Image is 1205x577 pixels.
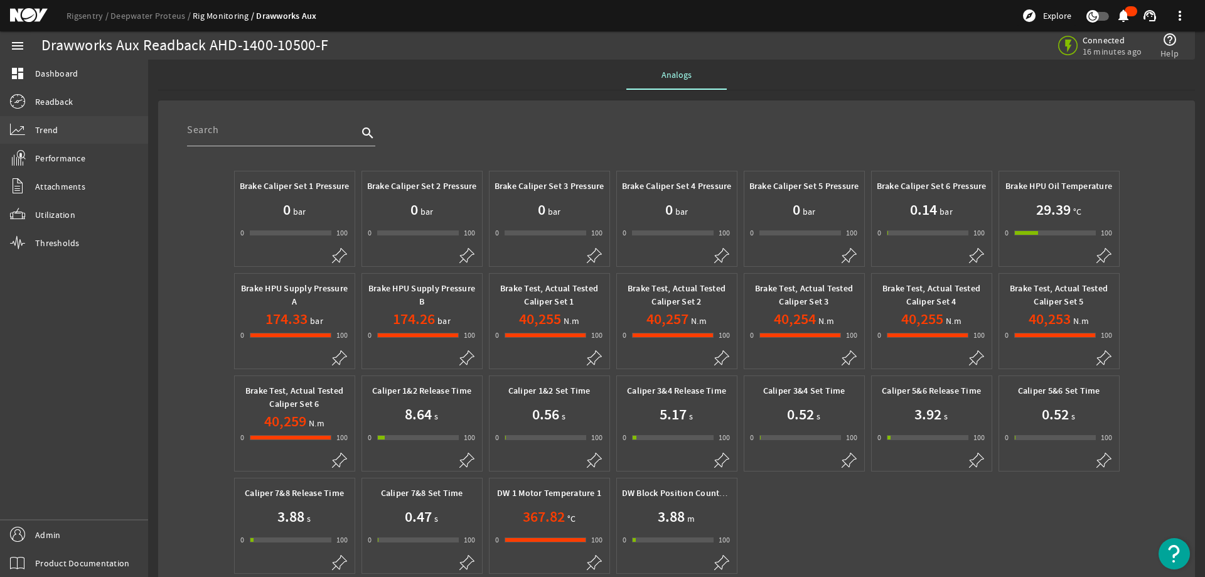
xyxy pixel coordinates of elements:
span: N.m [561,315,579,327]
h1: 40,255 [901,309,943,329]
div: 100 [719,534,731,546]
h1: 174.33 [265,309,308,329]
div: 0 [750,227,754,239]
div: 0 [495,431,499,444]
h1: 8.64 [405,404,432,424]
b: Brake Test, Actual Tested Caliper Set 2 [628,283,726,308]
div: 100 [1101,227,1113,239]
b: Caliper 3&4 Set Time [763,385,845,397]
span: Readback [35,95,73,108]
div: 0 [877,329,881,342]
i: search [360,126,375,141]
b: Brake Test, Actual Tested Caliper Set 1 [500,283,598,308]
input: Search [187,122,358,138]
div: 100 [973,431,985,444]
b: Brake Test, Actual Tested Caliper Set 3 [755,283,853,308]
span: Admin [35,529,60,541]
mat-icon: help_outline [1162,32,1177,47]
h1: 0.14 [910,200,937,220]
b: Brake Caliper Set 1 Pressure [240,180,350,192]
b: Brake Test, Actual Tested Caliper Set 4 [882,283,980,308]
button: Explore [1017,6,1076,26]
span: m [685,512,695,525]
span: bar [308,315,323,327]
b: Caliper 7&8 Release Time [245,487,344,499]
h1: 0 [283,200,291,220]
div: 0 [240,227,244,239]
div: 0 [750,431,754,444]
b: DW Block Position Counter Height Related to The True Floor Level [622,487,881,499]
div: 100 [973,329,985,342]
h1: 29.39 [1036,200,1071,220]
div: 100 [336,431,348,444]
h1: 0 [665,200,673,220]
b: Caliper 5&6 Set Time [1018,385,1100,397]
mat-icon: menu [10,38,25,53]
span: N.m [1071,315,1089,327]
span: s [1069,410,1075,423]
div: 100 [591,534,603,546]
div: 100 [591,431,603,444]
span: bar [673,205,688,218]
mat-icon: notifications [1116,8,1131,23]
h1: 40,255 [519,309,561,329]
div: 100 [846,329,858,342]
div: 0 [495,227,499,239]
div: 0 [623,431,626,444]
div: 0 [368,431,372,444]
h1: 40,259 [264,411,306,431]
span: s [432,410,438,423]
span: bar [418,205,434,218]
span: Connected [1083,35,1142,46]
div: 100 [973,227,985,239]
div: 100 [591,329,603,342]
div: 0 [240,431,244,444]
span: °C [1071,205,1082,218]
div: 0 [368,329,372,342]
h1: 0.56 [532,404,559,424]
div: 0 [623,227,626,239]
h1: 3.88 [277,507,304,527]
div: 100 [336,227,348,239]
span: s [559,410,565,423]
span: N.m [816,315,834,327]
span: N.m [306,417,324,429]
div: 100 [719,329,731,342]
div: 0 [368,534,372,546]
span: s [814,410,820,423]
mat-icon: support_agent [1142,8,1157,23]
button: Open Resource Center [1159,538,1190,569]
span: Attachments [35,180,85,193]
h1: 40,257 [646,309,688,329]
div: 0 [368,227,372,239]
span: Product Documentation [35,557,129,569]
a: Drawworks Aux [256,10,316,22]
b: Caliper 1&2 Release Time [372,385,471,397]
h1: 0 [410,200,418,220]
a: Rigsentry [67,10,110,21]
span: Thresholds [35,237,80,249]
b: DW 1 Motor Temperature 1 [497,487,601,499]
b: Caliper 3&4 Release Time [627,385,726,397]
b: Brake Caliper Set 5 Pressure [749,180,859,192]
div: 100 [591,227,603,239]
span: bar [545,205,561,218]
h1: 40,253 [1029,309,1071,329]
b: Brake Caliper Set 4 Pressure [622,180,732,192]
div: 100 [464,534,476,546]
div: 100 [1101,431,1113,444]
h1: 0 [793,200,800,220]
div: 100 [464,227,476,239]
div: 0 [1005,227,1009,239]
span: 16 minutes ago [1083,46,1142,57]
b: Brake HPU Supply Pressure B [368,283,475,308]
b: Caliper 7&8 Set Time [381,487,463,499]
mat-icon: explore [1022,8,1037,23]
span: °C [565,512,576,525]
h1: 0 [538,200,545,220]
span: Analogs [661,70,692,79]
b: Brake Test, Actual Tested Caliper Set 6 [245,385,343,410]
b: Brake Caliper Set 6 Pressure [877,180,987,192]
b: Caliper 5&6 Release Time [882,385,981,397]
h1: 367.82 [523,507,565,527]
